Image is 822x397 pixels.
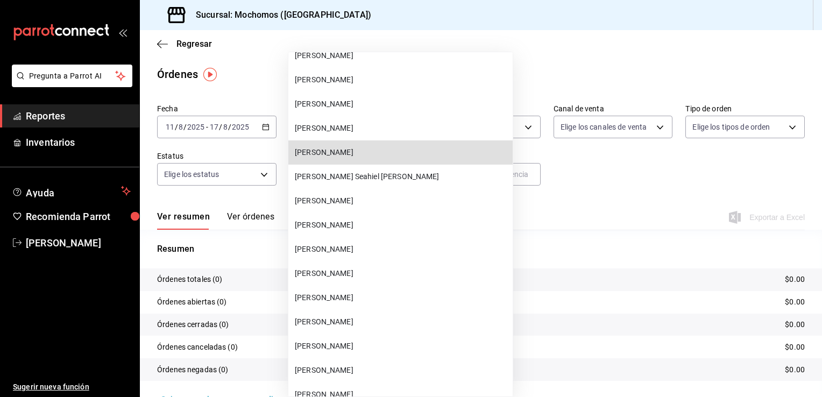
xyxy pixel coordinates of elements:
[295,50,508,61] span: [PERSON_NAME]
[295,195,508,207] span: [PERSON_NAME]
[295,171,508,182] span: [PERSON_NAME] Seahiel [PERSON_NAME]
[295,123,508,134] span: [PERSON_NAME]
[295,292,508,303] span: [PERSON_NAME]
[295,341,508,352] span: [PERSON_NAME]
[295,268,508,279] span: [PERSON_NAME]
[295,365,508,376] span: [PERSON_NAME]
[203,68,217,81] img: Tooltip marker
[295,219,508,231] span: [PERSON_NAME]
[295,74,508,86] span: [PERSON_NAME]
[295,147,508,158] span: [PERSON_NAME]
[295,244,508,255] span: [PERSON_NAME]
[295,98,508,110] span: [PERSON_NAME]
[295,316,508,328] span: [PERSON_NAME]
